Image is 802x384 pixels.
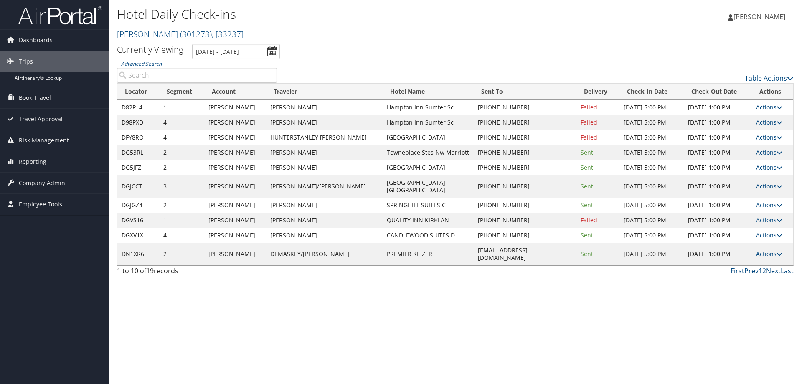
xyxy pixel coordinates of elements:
a: Actions [756,201,782,209]
td: [PERSON_NAME] [266,198,383,213]
td: Hampton Inn Sumter Sc [383,115,473,130]
td: [DATE] 1:00 PM [684,175,752,198]
th: Actions [752,84,793,100]
td: [DATE] 1:00 PM [684,130,752,145]
td: DGJGZ4 [117,198,159,213]
td: [DATE] 1:00 PM [684,243,752,265]
td: D82RL4 [117,100,159,115]
td: [PERSON_NAME] [204,115,266,130]
a: Actions [756,216,782,224]
input: Advanced Search [117,68,277,83]
td: [PHONE_NUMBER] [474,100,577,115]
td: [GEOGRAPHIC_DATA] [383,160,473,175]
td: [GEOGRAPHIC_DATA] [383,130,473,145]
td: [DATE] 5:00 PM [619,213,684,228]
h3: Currently Viewing [117,44,183,55]
td: HUNTERSTANLEY [PERSON_NAME] [266,130,383,145]
td: DN1XR6 [117,243,159,265]
td: [DATE] 5:00 PM [619,160,684,175]
td: DGJCCT [117,175,159,198]
a: Actions [756,133,782,141]
td: 2 [159,160,205,175]
a: Actions [756,250,782,258]
span: Sent [581,182,593,190]
a: First [731,266,744,275]
span: Book Travel [19,87,51,108]
span: Sent [581,201,593,209]
a: 1 [759,266,762,275]
td: DG5JFZ [117,160,159,175]
th: Delivery: activate to sort column ascending [576,84,619,100]
td: 2 [159,198,205,213]
td: [PERSON_NAME] [266,100,383,115]
td: [GEOGRAPHIC_DATA] [GEOGRAPHIC_DATA] [383,175,473,198]
td: DEMASKEY/[PERSON_NAME] [266,243,383,265]
td: [EMAIL_ADDRESS][DOMAIN_NAME] [474,243,577,265]
a: Actions [756,118,782,126]
td: [DATE] 5:00 PM [619,243,684,265]
td: [PHONE_NUMBER] [474,130,577,145]
td: [PERSON_NAME] [204,100,266,115]
td: [DATE] 1:00 PM [684,228,752,243]
td: [PERSON_NAME] [204,213,266,228]
td: [PERSON_NAME] [204,243,266,265]
td: [PHONE_NUMBER] [474,160,577,175]
td: [DATE] 5:00 PM [619,100,684,115]
td: [PHONE_NUMBER] [474,228,577,243]
a: Actions [756,163,782,171]
td: CANDLEWOOD SUITES D [383,228,473,243]
span: Failed [581,118,597,126]
span: Reporting [19,151,46,172]
span: Failed [581,216,597,224]
span: , [ 33237 ] [212,28,244,40]
td: [DATE] 5:00 PM [619,145,684,160]
td: [PERSON_NAME] [204,130,266,145]
td: 3 [159,175,205,198]
td: [PERSON_NAME] [266,115,383,130]
a: Last [781,266,794,275]
span: Risk Management [19,130,69,151]
span: [PERSON_NAME] [733,12,785,21]
th: Locator: activate to sort column ascending [117,84,159,100]
td: PREMIER KEIZER [383,243,473,265]
th: Traveler: activate to sort column ascending [266,84,383,100]
span: 19 [146,266,154,275]
td: [PHONE_NUMBER] [474,198,577,213]
span: Sent [581,250,593,258]
td: D98PXD [117,115,159,130]
span: Failed [581,133,597,141]
td: [PERSON_NAME]/[PERSON_NAME] [266,175,383,198]
span: Dashboards [19,30,53,51]
td: [PERSON_NAME] [204,228,266,243]
a: [PERSON_NAME] [728,4,794,29]
td: [PERSON_NAME] [204,160,266,175]
td: 1 [159,100,205,115]
td: DGVS16 [117,213,159,228]
span: Failed [581,103,597,111]
span: Sent [581,148,593,156]
a: Actions [756,231,782,239]
td: DGXV1X [117,228,159,243]
a: Prev [744,266,759,275]
td: [PERSON_NAME] [266,145,383,160]
td: [DATE] 5:00 PM [619,115,684,130]
h1: Hotel Daily Check-ins [117,5,568,23]
div: 1 to 10 of records [117,266,277,280]
span: Trips [19,51,33,72]
td: SPRINGHILL SUITES C [383,198,473,213]
td: Hampton Inn Sumter Sc [383,100,473,115]
input: [DATE] - [DATE] [192,44,280,59]
td: [DATE] 5:00 PM [619,198,684,213]
td: [PHONE_NUMBER] [474,213,577,228]
td: [DATE] 5:00 PM [619,175,684,198]
td: [DATE] 5:00 PM [619,228,684,243]
td: [DATE] 1:00 PM [684,213,752,228]
a: Actions [756,103,782,111]
td: [PHONE_NUMBER] [474,115,577,130]
td: [PHONE_NUMBER] [474,145,577,160]
td: [PERSON_NAME] [266,213,383,228]
th: Sent To: activate to sort column ascending [474,84,577,100]
td: DG53RL [117,145,159,160]
td: [DATE] 1:00 PM [684,100,752,115]
a: Table Actions [745,74,794,83]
